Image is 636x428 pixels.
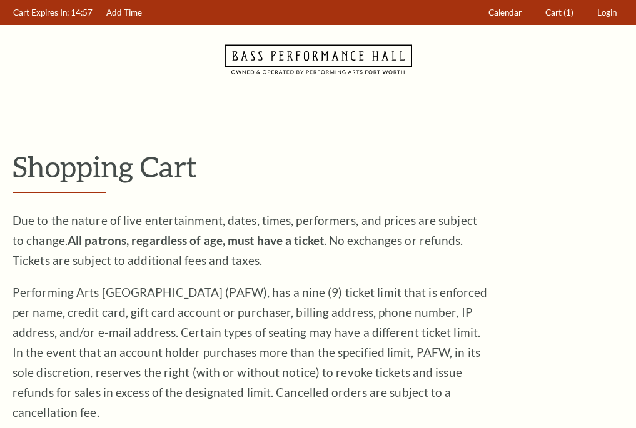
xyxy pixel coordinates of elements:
[545,7,562,17] span: Cart
[71,7,93,17] span: 14:57
[13,213,477,267] span: Due to the nature of live entertainment, dates, times, performers, and prices are subject to chan...
[483,1,528,25] a: Calendar
[488,7,522,17] span: Calendar
[13,282,488,422] p: Performing Arts [GEOGRAPHIC_DATA] (PAFW), has a nine (9) ticket limit that is enforced per name, ...
[540,1,580,25] a: Cart (1)
[13,151,623,182] p: Shopping Cart
[597,7,617,17] span: Login
[101,1,148,25] a: Add Time
[563,7,573,17] span: (1)
[13,7,69,17] span: Cart Expires In:
[68,233,324,247] strong: All patrons, regardless of age, must have a ticket
[592,1,623,25] a: Login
